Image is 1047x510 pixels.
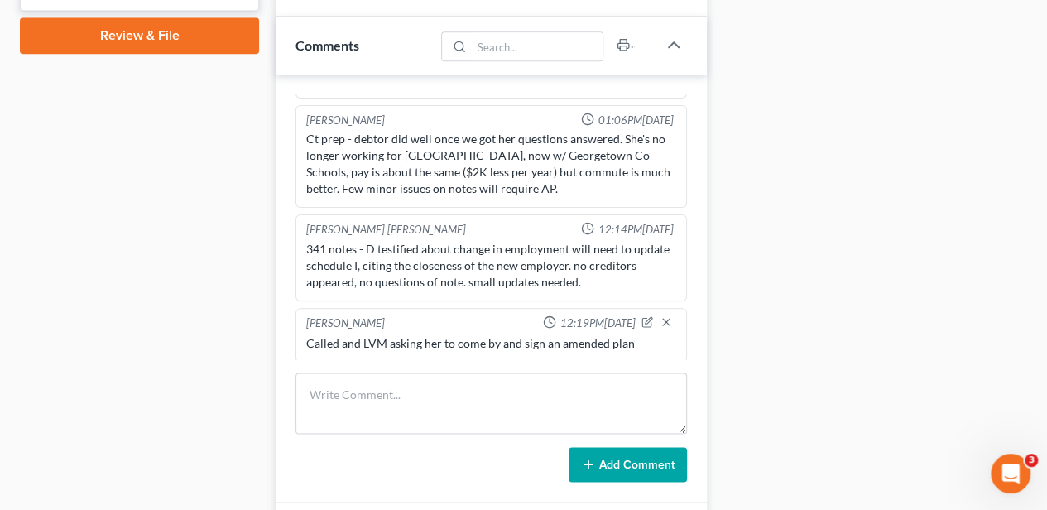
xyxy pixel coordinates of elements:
span: Comments [295,37,359,53]
span: 3 [1025,454,1038,467]
div: [PERSON_NAME] [306,315,385,332]
span: 12:19PM[DATE] [560,315,635,331]
div: 341 notes - D testified about change in employment will need to update schedule I, citing the clo... [306,241,676,291]
button: Add Comment [569,447,687,482]
iframe: Intercom live chat [991,454,1030,493]
a: Review & File [20,17,259,54]
div: Ct prep - debtor did well once we got her questions answered. She's no longer working for [GEOGRA... [306,131,676,197]
span: 01:06PM[DATE] [598,113,673,128]
div: [PERSON_NAME] [306,113,385,128]
input: Search... [472,32,603,60]
div: [PERSON_NAME] [PERSON_NAME] [306,222,466,238]
span: 12:14PM[DATE] [598,222,673,238]
div: Called and LVM asking her to come by and sign an amended plan [306,335,676,352]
